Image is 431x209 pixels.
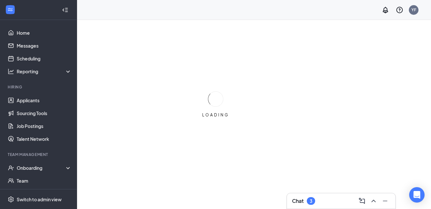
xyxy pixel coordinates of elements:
svg: Notifications [382,6,389,14]
svg: WorkstreamLogo [7,6,13,13]
a: Messages [17,39,72,52]
div: Switch to admin view [17,196,62,203]
div: 3 [310,198,312,204]
svg: Analysis [8,68,14,75]
a: Documents [17,187,72,200]
div: LOADING [200,112,232,118]
svg: QuestionInfo [396,6,403,14]
svg: ChevronUp [370,197,377,205]
div: Team Management [8,152,70,157]
div: Hiring [8,84,70,90]
button: ComposeMessage [357,196,367,206]
a: Home [17,26,72,39]
a: Team [17,174,72,187]
svg: Collapse [62,7,68,13]
a: Scheduling [17,52,72,65]
div: Onboarding [17,165,66,171]
h3: Chat [292,197,304,204]
a: Talent Network [17,132,72,145]
svg: Minimize [381,197,389,205]
div: Open Intercom Messenger [409,187,425,203]
button: Minimize [380,196,390,206]
svg: UserCheck [8,165,14,171]
svg: ComposeMessage [358,197,366,205]
div: YF [411,7,416,13]
div: Reporting [17,68,72,75]
svg: Settings [8,196,14,203]
a: Sourcing Tools [17,107,72,120]
a: Applicants [17,94,72,107]
button: ChevronUp [368,196,379,206]
a: Job Postings [17,120,72,132]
